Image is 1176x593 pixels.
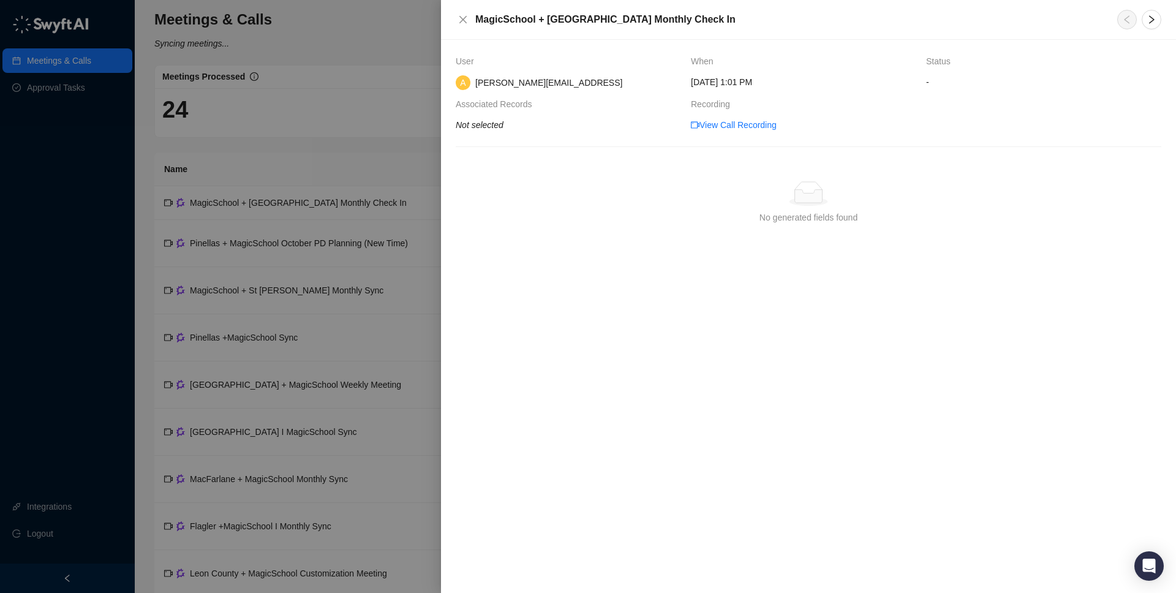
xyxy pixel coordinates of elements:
span: Associated Records [456,97,538,111]
div: Open Intercom Messenger [1134,551,1164,581]
a: video-cameraView Call Recording [691,118,777,132]
i: Not selected [456,120,503,130]
span: close [458,15,468,25]
button: Close [456,12,470,27]
span: When [691,55,720,68]
span: User [456,55,480,68]
span: Recording [691,97,736,111]
div: No generated fields found [759,211,858,224]
span: [PERSON_NAME][EMAIL_ADDRESS] [475,78,622,88]
span: Status [926,55,957,68]
span: video-camera [691,121,699,129]
span: - [926,75,1161,89]
h5: MagicSchool + [GEOGRAPHIC_DATA] Monthly Check In [475,12,1102,27]
span: [DATE] 1:01 PM [691,75,752,89]
span: right [1147,15,1156,25]
span: A [460,76,466,89]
